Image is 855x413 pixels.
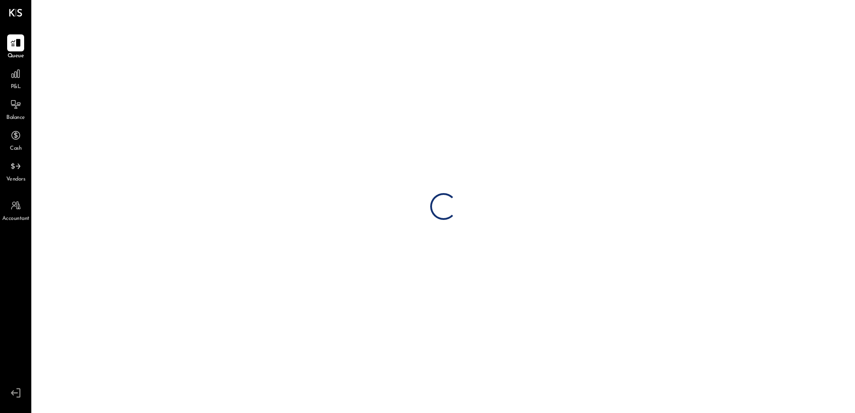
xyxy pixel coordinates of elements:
a: Accountant [0,197,31,223]
a: Cash [0,127,31,153]
a: Queue [0,34,31,60]
a: P&L [0,65,31,91]
span: Accountant [2,215,30,223]
a: Vendors [0,158,31,184]
span: Vendors [6,176,25,184]
span: P&L [11,83,21,91]
a: Balance [0,96,31,122]
span: Cash [10,145,21,153]
span: Balance [6,114,25,122]
span: Queue [8,52,24,60]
